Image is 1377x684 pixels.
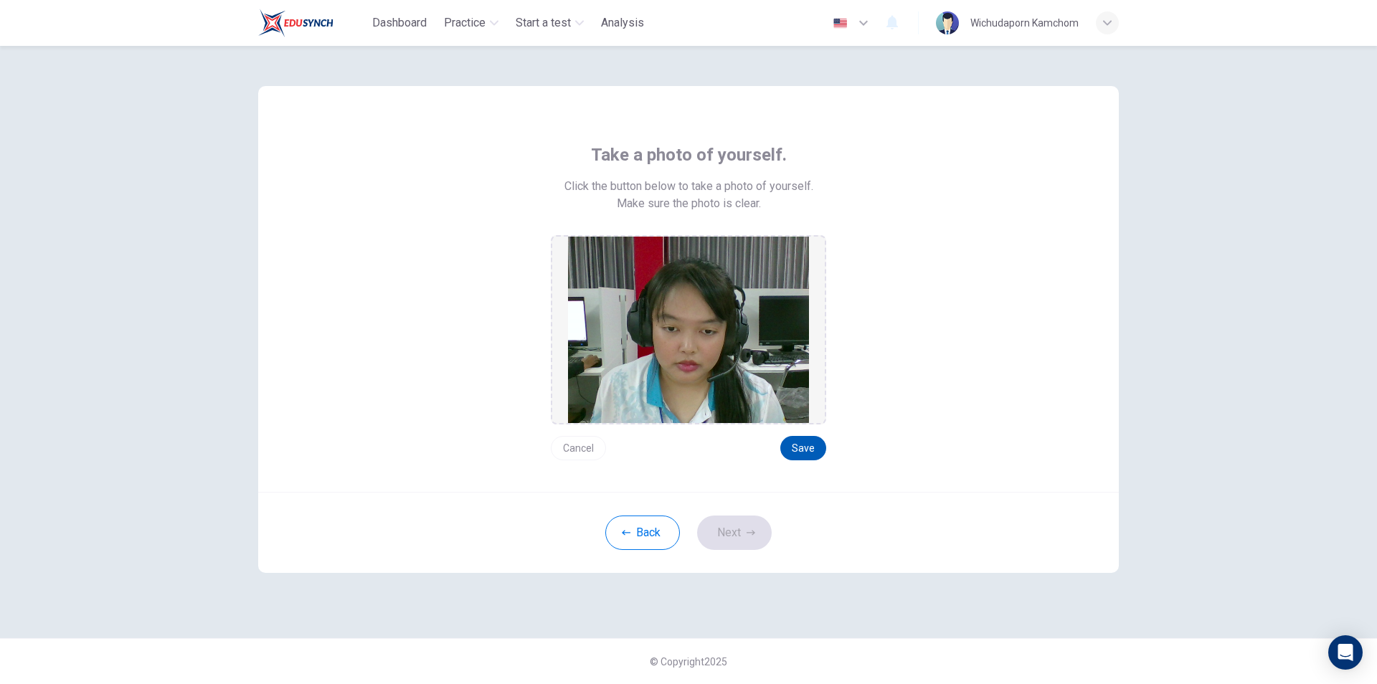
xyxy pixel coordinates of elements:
button: Cancel [551,436,606,460]
span: Practice [444,14,486,32]
span: Click the button below to take a photo of yourself. [564,178,813,195]
img: en [831,18,849,29]
span: Dashboard [372,14,427,32]
button: Analysis [595,10,650,36]
div: Open Intercom Messenger [1328,635,1363,670]
button: Save [780,436,826,460]
img: Train Test logo [258,9,333,37]
button: Practice [438,10,504,36]
span: Start a test [516,14,571,32]
span: Make sure the photo is clear. [617,195,761,212]
span: Analysis [601,14,644,32]
button: Dashboard [366,10,432,36]
img: Profile picture [936,11,959,34]
span: © Copyright 2025 [650,656,727,668]
button: Start a test [510,10,590,36]
img: preview screemshot [568,237,809,423]
a: Train Test logo [258,9,366,37]
button: Back [605,516,680,550]
span: Take a photo of yourself. [591,143,787,166]
div: Wichudaporn Kamchom [970,14,1079,32]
